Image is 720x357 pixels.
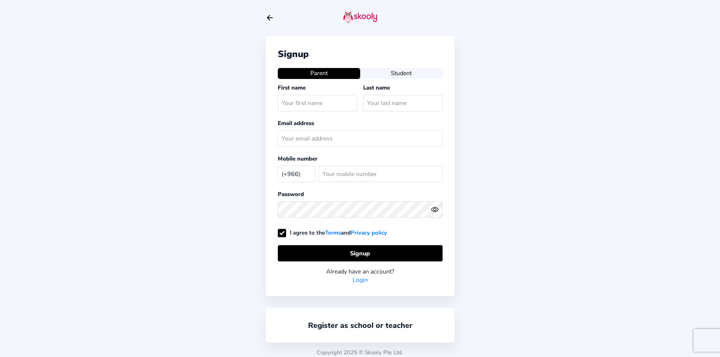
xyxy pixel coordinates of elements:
div: Signup [278,48,443,60]
div: Already have an account? [278,267,443,276]
a: Terms [325,229,341,236]
input: Your last name [363,95,443,111]
button: Signup [278,245,443,261]
img: skooly-logo.png [343,11,377,23]
button: arrow back outline [266,14,274,22]
input: Your mobile number [319,166,443,182]
label: Last name [363,84,390,91]
ion-icon: eye outline [431,206,439,213]
button: Student [360,68,443,79]
button: Parent [278,68,360,79]
label: Password [278,190,304,198]
a: Privacy policy [351,229,387,236]
a: Register as school or teacher [308,320,412,331]
a: Login [353,276,368,284]
button: eye outlineeye off outline [431,206,442,213]
label: I agree to the and [278,229,387,236]
input: Your first name [278,95,357,111]
label: First name [278,84,306,91]
label: Email address [278,119,314,127]
label: Mobile number [278,155,317,162]
input: Your email address [278,130,443,147]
